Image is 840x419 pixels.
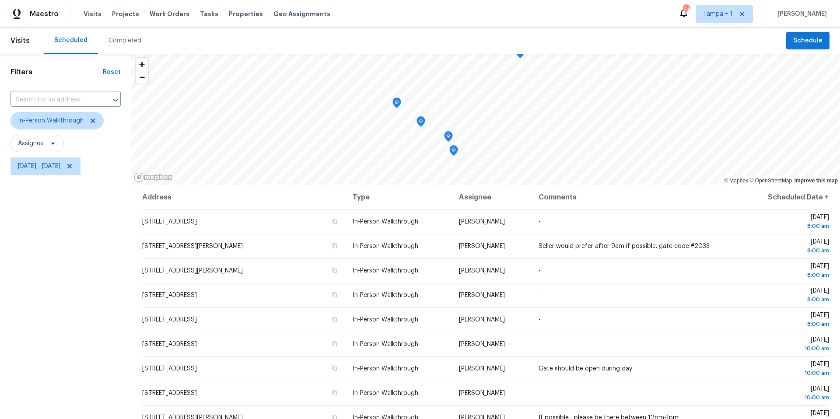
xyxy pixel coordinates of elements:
button: Copy Address [331,315,339,323]
span: [PERSON_NAME] [459,317,505,323]
span: [STREET_ADDRESS] [142,390,197,396]
th: Assignee [452,185,532,209]
span: [PERSON_NAME] [459,390,505,396]
span: [STREET_ADDRESS] [142,341,197,347]
span: In-Person Walkthrough [18,116,84,125]
span: Visits [84,10,101,18]
button: Copy Address [331,217,339,225]
span: - [539,219,541,225]
span: [DATE] [745,386,829,402]
th: Type [346,185,451,209]
span: [STREET_ADDRESS][PERSON_NAME] [142,243,243,249]
span: In-Person Walkthrough [353,366,418,372]
span: - [539,292,541,298]
span: [STREET_ADDRESS] [142,317,197,323]
div: 8:00 am [745,246,829,255]
div: Completed [108,36,141,45]
span: [DATE] [745,263,829,279]
th: Address [142,185,346,209]
div: 8:00 am [745,271,829,279]
span: Projects [112,10,139,18]
div: Map marker [392,98,401,111]
div: Map marker [449,145,458,159]
span: - [539,268,541,274]
div: 10:00 am [745,369,829,377]
span: [STREET_ADDRESS] [142,219,197,225]
span: [STREET_ADDRESS] [142,292,197,298]
th: Scheduled Date ↑ [738,185,829,209]
span: - [539,317,541,323]
span: [PERSON_NAME] [459,243,505,249]
div: Map marker [444,131,453,145]
span: [PERSON_NAME] [459,366,505,372]
span: - [539,341,541,347]
div: Map marker [416,116,425,130]
button: Zoom in [136,58,148,71]
div: 8:00 am [745,320,829,328]
span: [PERSON_NAME] [459,341,505,347]
span: Work Orders [150,10,189,18]
span: [DATE] [745,337,829,353]
span: In-Person Walkthrough [353,317,418,323]
button: Copy Address [331,340,339,348]
div: Scheduled [54,36,87,45]
span: [DATE] [745,288,829,304]
button: Copy Address [331,266,339,274]
button: Copy Address [331,291,339,299]
span: [PERSON_NAME] [459,292,505,298]
span: - [539,390,541,396]
span: [DATE] - [DATE] [18,162,60,171]
span: In-Person Walkthrough [353,390,418,396]
span: Assignee [18,139,44,148]
span: Tasks [200,11,218,17]
span: [STREET_ADDRESS] [142,366,197,372]
span: Maestro [30,10,59,18]
span: Seller would prefer after 9am if possible. gate code #2033 [539,243,710,249]
div: Map marker [516,48,525,61]
span: Gate should be open during day [539,366,632,372]
div: 8:00 am [745,222,829,230]
span: [DATE] [745,312,829,328]
div: 10:00 am [745,393,829,402]
span: In-Person Walkthrough [353,292,418,298]
input: Search for an address... [10,93,96,107]
span: In-Person Walkthrough [353,219,418,225]
span: [PERSON_NAME] [774,10,827,18]
button: Copy Address [331,364,339,372]
span: Visits [10,31,30,50]
span: [DATE] [745,361,829,377]
div: 8:00 am [745,295,829,304]
span: [PERSON_NAME] [459,219,505,225]
div: 61 [683,5,689,14]
a: OpenStreetMap [749,178,792,184]
canvas: Map [131,54,840,185]
button: Copy Address [331,389,339,397]
span: [STREET_ADDRESS][PERSON_NAME] [142,268,243,274]
span: Properties [229,10,263,18]
div: Reset [103,68,121,77]
button: Schedule [786,32,829,50]
div: 10:00 am [745,344,829,353]
span: [DATE] [745,239,829,255]
span: [DATE] [745,214,829,230]
span: Tampa + 1 [703,10,733,18]
a: Mapbox [724,178,748,184]
button: Copy Address [331,242,339,250]
button: Zoom out [136,71,148,84]
span: Schedule [793,35,822,46]
th: Comments [532,185,738,209]
a: Improve this map [794,178,838,184]
a: Mapbox homepage [134,172,172,182]
span: In-Person Walkthrough [353,341,418,347]
span: Geo Assignments [273,10,330,18]
h1: Filters [10,68,103,77]
button: Open [109,94,122,106]
span: In-Person Walkthrough [353,268,418,274]
span: In-Person Walkthrough [353,243,418,249]
span: [PERSON_NAME] [459,268,505,274]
